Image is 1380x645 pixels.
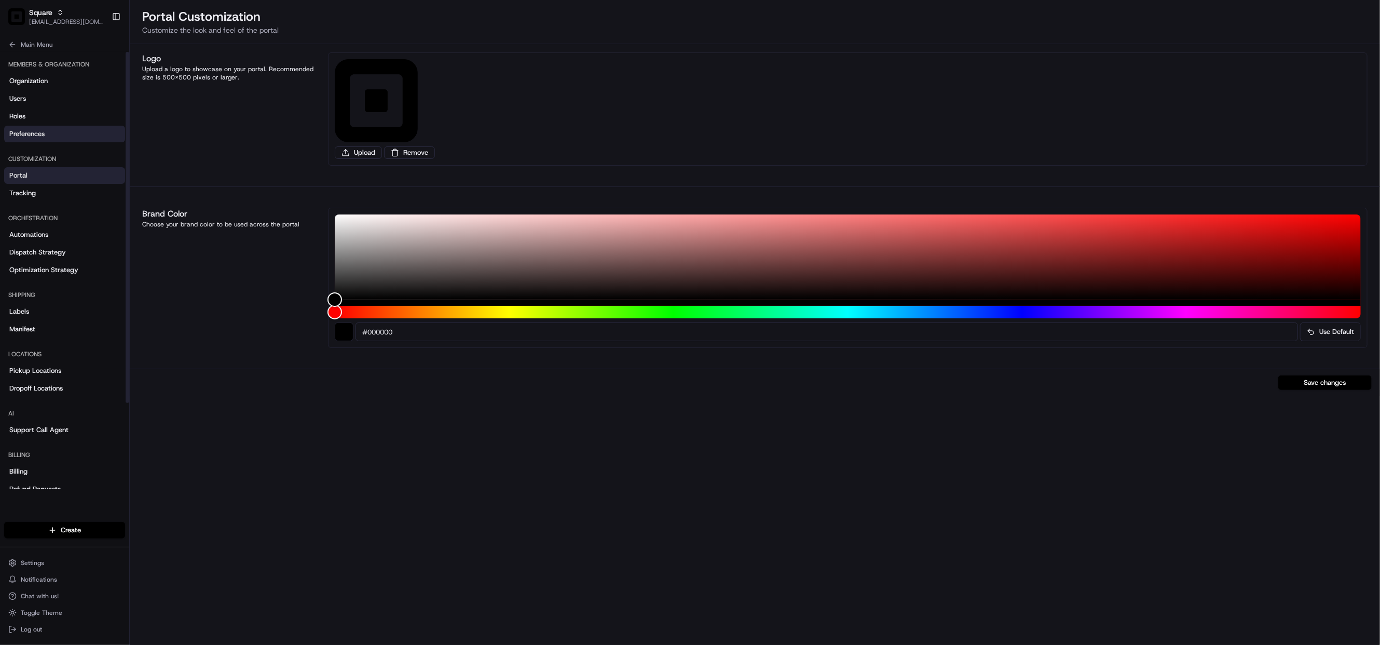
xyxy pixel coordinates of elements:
[4,522,125,539] button: Create
[4,108,125,125] a: Roles
[4,303,125,320] a: Labels
[335,214,1361,300] div: Color
[84,147,171,166] a: 💻API Documentation
[142,208,316,220] h1: Brand Color
[4,481,125,498] a: Refund Requests
[4,244,125,261] a: Dispatch Strategy
[4,380,125,397] a: Dropoff Locations
[4,321,125,338] a: Manifest
[4,346,125,362] div: Locations
[335,59,418,142] img: logo-poral_customization_screen-Square-1740459776988.png
[9,112,25,121] span: Roles
[4,287,125,303] div: Shipping
[142,8,1368,25] h2: Portal Customization
[9,171,28,180] span: Portal
[4,185,125,201] a: Tracking
[4,4,107,29] button: SquareSquare[EMAIL_ADDRESS][DOMAIN_NAME]
[21,625,42,634] span: Log out
[9,384,63,393] span: Dropoff Locations
[21,575,57,584] span: Notifications
[61,526,81,535] span: Create
[9,467,28,476] span: Billing
[35,100,170,110] div: Start new chat
[1300,322,1361,341] button: Use Default
[9,325,35,334] span: Manifest
[335,306,1361,318] div: Hue
[4,56,125,73] div: Members & Organization
[21,151,79,162] span: Knowledge Base
[1278,375,1372,390] button: Save changes
[384,146,435,159] button: Remove
[9,485,61,494] span: Refund Requests
[21,559,44,567] span: Settings
[176,103,189,115] button: Start new chat
[6,147,84,166] a: 📗Knowledge Base
[4,262,125,278] a: Optimization Strategy
[4,226,125,243] a: Automations
[142,65,316,82] div: Upload a logo to showcase on your portal. Recommended size is 500x500 pixels or larger.
[29,18,103,26] button: [EMAIL_ADDRESS][DOMAIN_NAME]
[21,41,52,49] span: Main Menu
[9,366,61,375] span: Pickup Locations
[4,622,125,637] button: Log out
[4,405,125,422] div: AI
[10,100,29,118] img: 1736555255976-a54dd68f-1ca7-489b-9aae-adbdc363a1c4
[4,422,125,438] a: Support Call Agent
[9,94,26,103] span: Users
[9,265,78,275] span: Optimization Strategy
[27,68,171,78] input: Clear
[335,146,382,159] button: Upload
[9,129,45,139] span: Preferences
[73,176,126,184] a: Powered byPylon
[10,42,189,59] p: Welcome 👋
[29,7,52,18] button: Square
[4,362,125,379] a: Pickup Locations
[4,167,125,184] a: Portal
[9,76,48,86] span: Organization
[8,8,25,25] img: Square
[4,606,125,620] button: Toggle Theme
[9,189,36,198] span: Tracking
[4,73,125,89] a: Organization
[9,425,69,435] span: Support Call Agent
[103,177,126,184] span: Pylon
[4,37,125,52] button: Main Menu
[9,248,66,257] span: Dispatch Strategy
[4,90,125,107] a: Users
[4,556,125,570] button: Settings
[88,152,96,160] div: 💻
[21,609,62,617] span: Toggle Theme
[4,447,125,463] div: Billing
[10,11,31,32] img: Nash
[4,210,125,226] div: Orchestration
[98,151,167,162] span: API Documentation
[4,463,125,480] a: Billing
[4,126,125,142] a: Preferences
[9,307,29,316] span: Labels
[35,110,131,118] div: We're available if you need us!
[4,589,125,603] button: Chat with us!
[142,52,316,65] h1: Logo
[142,220,316,229] div: Choose your brand color to be used across the portal
[4,572,125,587] button: Notifications
[142,25,1368,35] p: Customize the look and feel of the portal
[10,152,19,160] div: 📗
[21,592,59,600] span: Chat with us!
[9,230,48,239] span: Automations
[4,151,125,167] div: Customization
